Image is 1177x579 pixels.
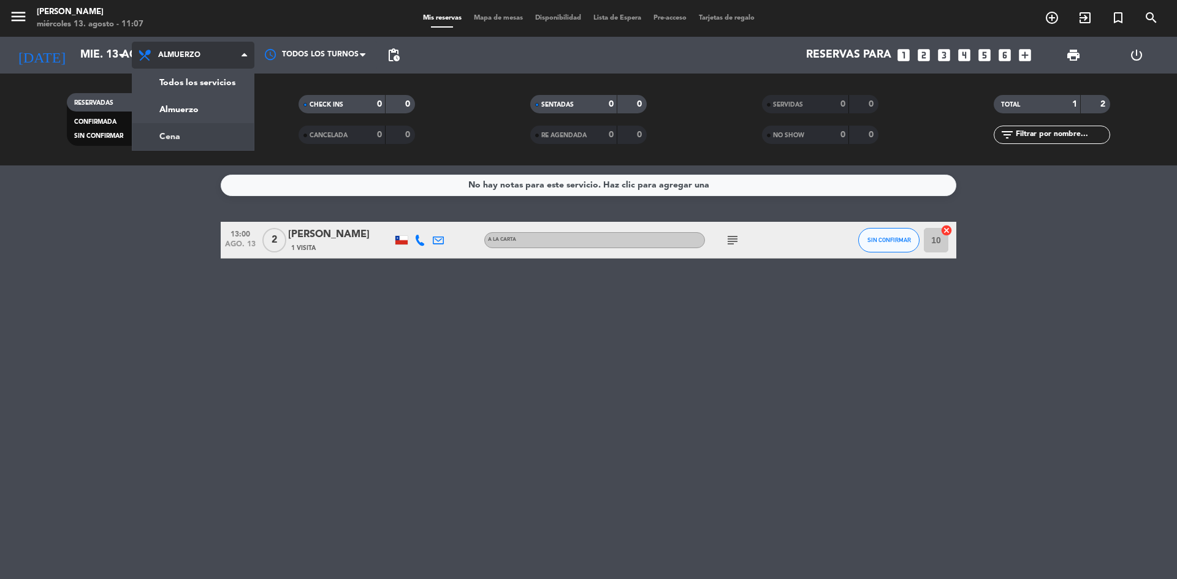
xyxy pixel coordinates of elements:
i: looks_6 [997,47,1013,63]
a: Cena [132,123,254,150]
i: looks_two [916,47,932,63]
span: 13:00 [225,226,256,240]
span: ago. 13 [225,240,256,254]
input: Filtrar por nombre... [1015,128,1110,142]
a: Almuerzo [132,96,254,123]
i: looks_3 [936,47,952,63]
button: SIN CONFIRMAR [858,228,920,252]
span: Almuerzo [158,51,200,59]
i: search [1144,10,1159,25]
span: TOTAL [1001,102,1020,108]
i: looks_one [896,47,912,63]
span: SENTADAS [541,102,574,108]
div: miércoles 13. agosto - 11:07 [37,18,143,31]
i: [DATE] [9,42,74,69]
span: Mapa de mesas [468,15,529,21]
span: pending_actions [386,48,401,62]
i: filter_list [1000,127,1015,142]
strong: 0 [377,131,382,139]
span: Lista de Espera [587,15,647,21]
i: arrow_drop_down [114,48,129,62]
span: print [1066,48,1081,62]
span: Mis reservas [417,15,468,21]
div: LOG OUT [1105,37,1168,74]
span: NO SHOW [773,132,804,138]
span: Pre-acceso [647,15,693,21]
div: [PERSON_NAME] [37,6,143,18]
strong: 0 [405,131,413,139]
span: RESERVADAS [74,100,113,106]
span: CANCELADA [310,132,348,138]
span: RE AGENDADA [541,132,587,138]
span: 2 [262,228,286,252]
i: exit_to_app [1078,10,1092,25]
strong: 1 [1072,100,1077,108]
i: menu [9,7,28,26]
i: cancel [940,224,953,237]
strong: 0 [840,100,845,108]
i: looks_4 [956,47,972,63]
strong: 0 [609,100,614,108]
span: SIN CONFIRMAR [74,133,123,139]
div: No hay notas para este servicio. Haz clic para agregar una [468,178,709,192]
button: menu [9,7,28,30]
span: SERVIDAS [773,102,803,108]
strong: 0 [405,100,413,108]
strong: 0 [377,100,382,108]
span: A LA CARTA [488,237,516,242]
strong: 0 [840,131,845,139]
span: Disponibilidad [529,15,587,21]
span: Tarjetas de regalo [693,15,761,21]
i: power_settings_new [1129,48,1144,62]
span: CONFIRMADA [74,119,116,125]
i: turned_in_not [1111,10,1126,25]
i: add_box [1017,47,1033,63]
span: SIN CONFIRMAR [867,237,911,243]
strong: 0 [637,100,644,108]
i: subject [725,233,740,248]
span: Reservas para [806,49,891,61]
strong: 0 [637,131,644,139]
span: CHECK INS [310,102,343,108]
i: add_circle_outline [1045,10,1059,25]
div: [PERSON_NAME] [288,227,392,243]
strong: 0 [869,131,876,139]
i: looks_5 [977,47,992,63]
span: 1 Visita [291,243,316,253]
strong: 0 [869,100,876,108]
strong: 2 [1100,100,1108,108]
a: Todos los servicios [132,69,254,96]
strong: 0 [609,131,614,139]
